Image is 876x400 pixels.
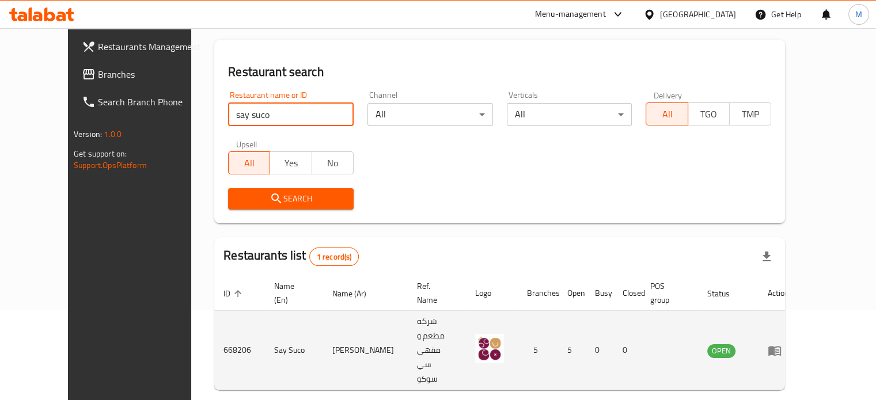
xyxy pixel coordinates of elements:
span: TGO [693,106,725,123]
td: 0 [586,311,613,390]
span: TMP [734,106,767,123]
span: All [233,155,266,172]
span: Name (En) [274,279,309,307]
span: 1 record(s) [310,252,359,262]
th: Logo [466,276,518,311]
th: Open [558,276,586,311]
span: Restaurants Management [98,40,205,54]
button: All [228,151,270,174]
span: M [855,8,862,21]
td: 668206 [214,311,265,390]
td: 5 [518,311,558,390]
label: Upsell [236,140,257,148]
td: 0 [613,311,641,390]
h2: Restaurant search [228,63,771,81]
th: Action [759,276,798,311]
span: Version: [74,127,102,142]
th: Busy [586,276,613,311]
a: Restaurants Management [73,33,214,60]
span: Search Branch Phone [98,95,205,109]
td: 5 [558,311,586,390]
div: Menu-management [535,7,606,21]
div: Total records count [309,247,359,266]
span: Yes [275,155,307,172]
button: TMP [729,102,771,125]
div: Export file [753,243,780,271]
td: Say Suco [265,311,323,390]
button: All [646,102,688,125]
td: [PERSON_NAME] [323,311,408,390]
td: شركه مطعم و مقهى سي سوكو [408,311,466,390]
th: Branches [518,276,558,311]
button: Search [228,188,354,209]
div: [GEOGRAPHIC_DATA] [660,8,736,21]
a: Branches [73,60,214,88]
span: All [651,106,683,123]
span: Name (Ar) [332,287,381,300]
span: No [317,155,349,172]
span: 1.0.0 [104,127,122,142]
a: Support.OpsPlatform [74,158,147,173]
label: Delivery [654,91,682,99]
span: POS group [650,279,684,307]
span: Ref. Name [417,279,452,307]
img: Say Suco [475,334,504,363]
span: ID [223,287,245,300]
span: Branches [98,67,205,81]
div: All [507,103,632,126]
input: Search for restaurant name or ID.. [228,103,354,126]
button: No [312,151,354,174]
table: enhanced table [214,276,798,390]
button: TGO [688,102,730,125]
span: Status [707,287,745,300]
span: Search [237,192,344,206]
div: OPEN [707,344,735,358]
a: Search Branch Phone [73,88,214,116]
span: OPEN [707,344,735,357]
span: Get support on: [74,146,127,161]
button: Yes [270,151,312,174]
h2: Restaurants list [223,247,359,266]
div: All [367,103,493,126]
th: Closed [613,276,641,311]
